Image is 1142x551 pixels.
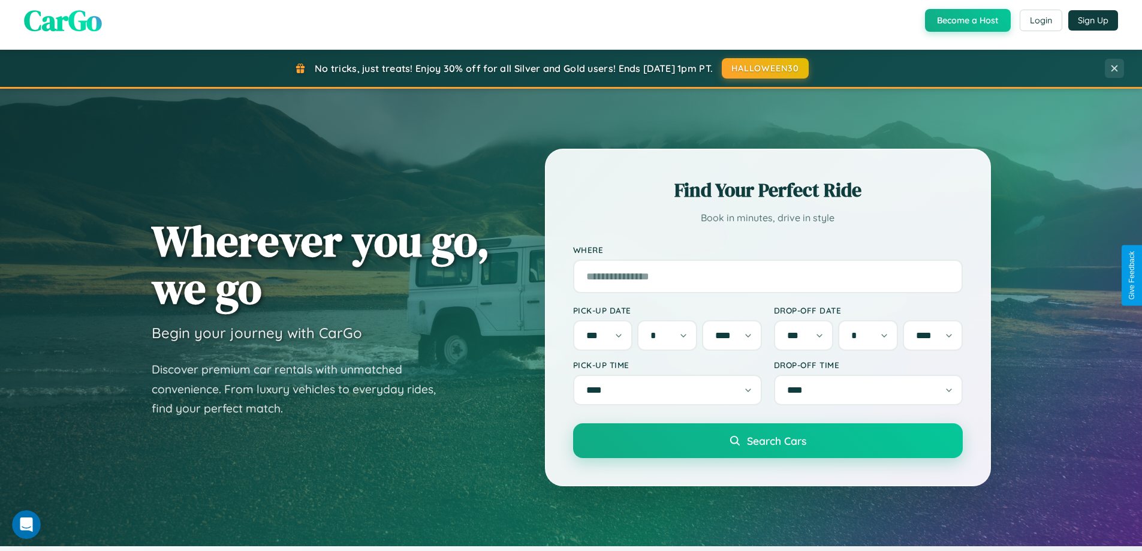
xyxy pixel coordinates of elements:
button: Sign Up [1068,10,1118,31]
button: Search Cars [573,423,963,458]
label: Drop-off Time [774,360,963,370]
label: Drop-off Date [774,305,963,315]
button: Become a Host [925,9,1011,32]
p: Book in minutes, drive in style [573,209,963,227]
p: Discover premium car rentals with unmatched convenience. From luxury vehicles to everyday rides, ... [152,360,451,418]
h3: Begin your journey with CarGo [152,324,362,342]
button: Login [1020,10,1062,31]
span: Search Cars [747,434,806,447]
label: Pick-up Time [573,360,762,370]
iframe: Intercom live chat [12,510,41,539]
h2: Find Your Perfect Ride [573,177,963,203]
div: Give Feedback [1128,251,1136,300]
h1: Wherever you go, we go [152,217,490,312]
label: Where [573,245,963,255]
span: No tricks, just treats! Enjoy 30% off for all Silver and Gold users! Ends [DATE] 1pm PT. [315,62,713,74]
span: CarGo [24,1,102,40]
button: HALLOWEEN30 [722,58,809,79]
label: Pick-up Date [573,305,762,315]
